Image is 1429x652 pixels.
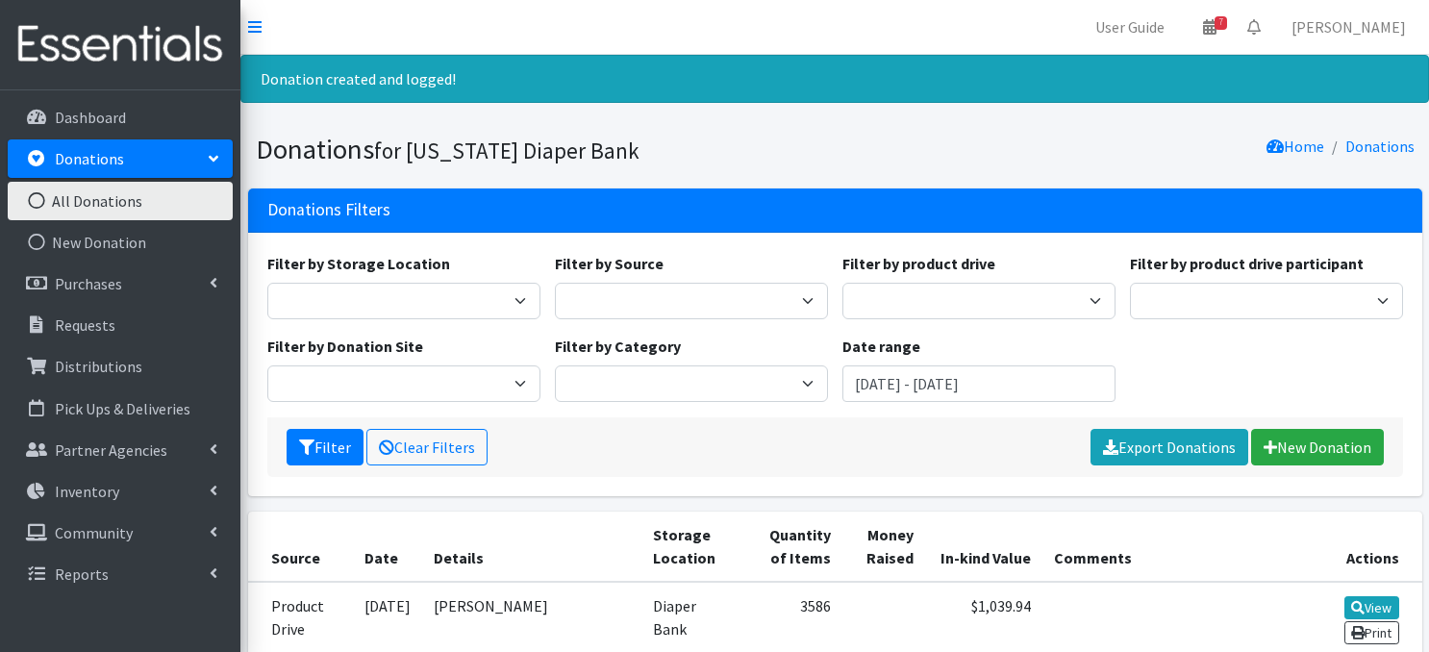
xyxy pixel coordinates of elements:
[8,264,233,303] a: Purchases
[8,223,233,262] a: New Donation
[8,182,233,220] a: All Donations
[8,431,233,469] a: Partner Agencies
[1344,621,1399,644] a: Print
[555,335,681,358] label: Filter by Category
[8,13,233,77] img: HumanEssentials
[1276,8,1421,46] a: [PERSON_NAME]
[1344,596,1399,619] a: View
[240,55,1429,103] div: Donation created and logged!
[422,512,641,582] th: Details
[353,512,422,582] th: Date
[55,315,115,335] p: Requests
[55,149,124,168] p: Donations
[1251,429,1384,465] a: New Donation
[8,139,233,178] a: Donations
[55,564,109,584] p: Reports
[267,335,423,358] label: Filter by Donation Site
[925,512,1043,582] th: In-kind Value
[742,512,842,582] th: Quantity of Items
[8,98,233,137] a: Dashboard
[1188,8,1232,46] a: 7
[1319,512,1421,582] th: Actions
[1080,8,1180,46] a: User Guide
[55,523,133,542] p: Community
[1266,137,1324,156] a: Home
[55,108,126,127] p: Dashboard
[842,252,995,275] label: Filter by product drive
[287,429,364,465] button: Filter
[55,482,119,501] p: Inventory
[55,399,190,418] p: Pick Ups & Deliveries
[1042,512,1319,582] th: Comments
[8,306,233,344] a: Requests
[8,347,233,386] a: Distributions
[267,200,390,220] h3: Donations Filters
[1130,252,1364,275] label: Filter by product drive participant
[842,335,920,358] label: Date range
[374,137,639,164] small: for [US_STATE] Diaper Bank
[267,252,450,275] label: Filter by Storage Location
[8,555,233,593] a: Reports
[8,514,233,552] a: Community
[1091,429,1248,465] a: Export Donations
[366,429,488,465] a: Clear Filters
[8,472,233,511] a: Inventory
[8,389,233,428] a: Pick Ups & Deliveries
[55,440,167,460] p: Partner Agencies
[55,274,122,293] p: Purchases
[641,512,742,582] th: Storage Location
[256,133,828,166] h1: Donations
[55,357,142,376] p: Distributions
[842,512,925,582] th: Money Raised
[842,365,1116,402] input: January 1, 2011 - December 31, 2011
[1215,16,1227,30] span: 7
[248,512,354,582] th: Source
[1345,137,1415,156] a: Donations
[555,252,664,275] label: Filter by Source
